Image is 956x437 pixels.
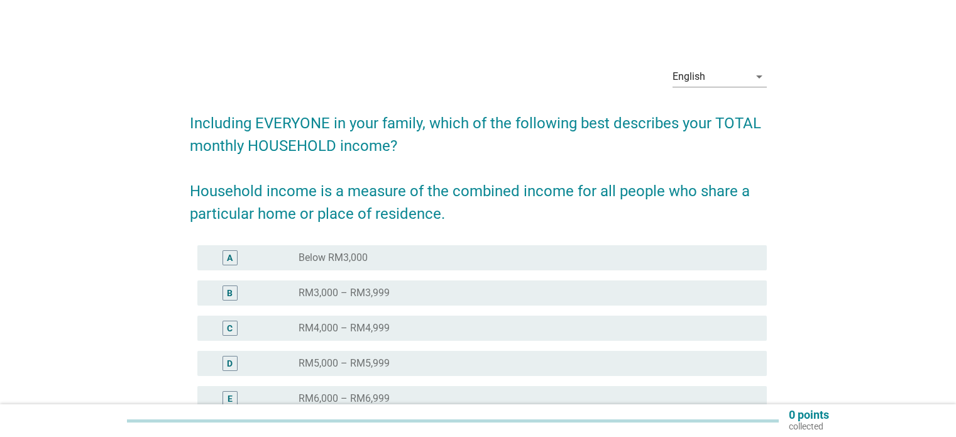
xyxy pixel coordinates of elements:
[299,322,390,335] label: RM4,000 – RM4,999
[299,287,390,299] label: RM3,000 – RM3,999
[227,357,233,370] div: D
[299,357,390,370] label: RM5,000 – RM5,999
[190,99,767,225] h2: Including EVERYONE in your family, which of the following best describes your TOTAL monthly HOUSE...
[789,409,829,421] p: 0 points
[227,287,233,300] div: B
[299,252,368,264] label: Below RM3,000
[228,392,233,406] div: E
[752,69,767,84] i: arrow_drop_down
[299,392,390,405] label: RM6,000 – RM6,999
[227,322,233,335] div: C
[227,252,233,265] div: A
[673,71,705,82] div: English
[789,421,829,432] p: collected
